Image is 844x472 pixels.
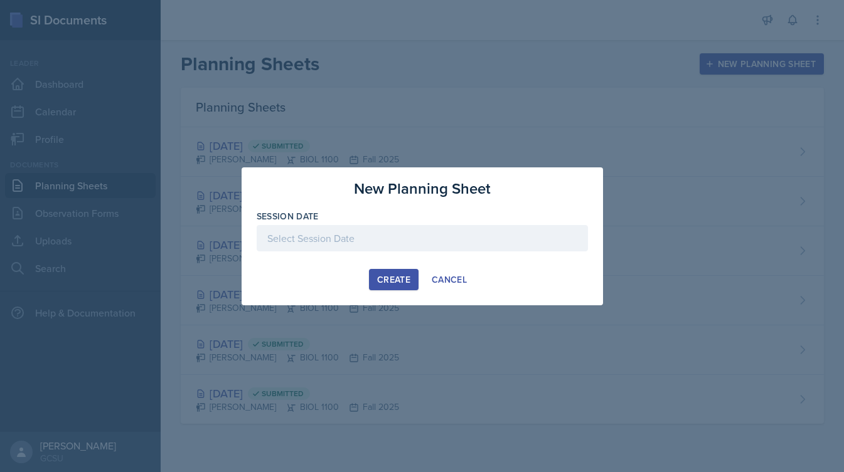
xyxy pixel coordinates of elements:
label: Session Date [257,210,319,223]
button: Cancel [424,269,475,290]
h3: New Planning Sheet [354,177,491,200]
div: Cancel [432,275,467,285]
button: Create [369,269,419,290]
div: Create [377,275,410,285]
